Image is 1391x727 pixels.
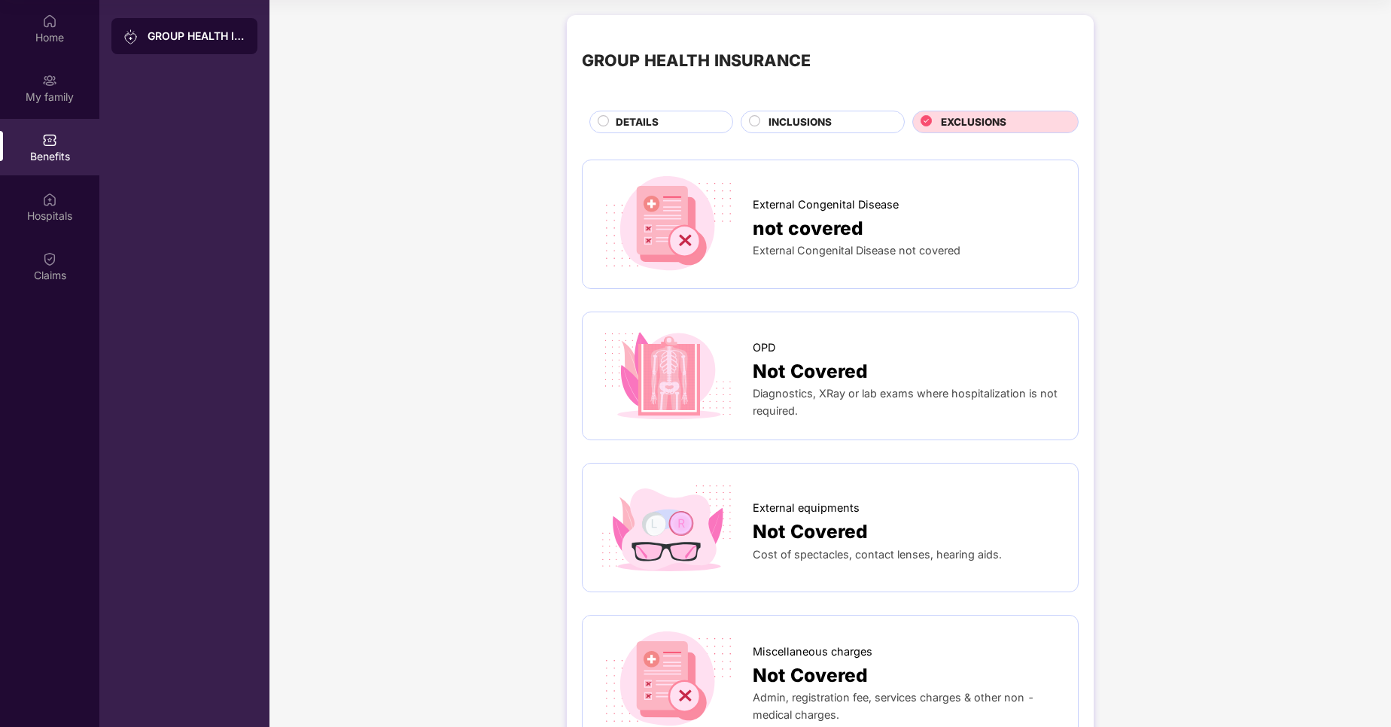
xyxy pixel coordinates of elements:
[753,661,868,689] span: Not Covered
[148,29,245,44] div: GROUP HEALTH INSURANCE
[941,114,1006,130] span: EXCLUSIONS
[753,387,1058,417] span: Diagnostics, XRay or lab exams where hospitalization is not required.
[769,114,832,130] span: INCLUSIONS
[598,175,738,273] img: icon
[753,500,860,517] span: External equipments
[42,14,57,29] img: svg+xml;base64,PHN2ZyBpZD0iSG9tZSIgeG1sbnM9Imh0dHA6Ly93d3cudzMub3JnLzIwMDAvc3ZnIiB3aWR0aD0iMjAiIG...
[616,114,659,130] span: DETAILS
[42,132,57,148] img: svg+xml;base64,PHN2ZyBpZD0iQmVuZWZpdHMiIHhtbG5zPSJodHRwOi8vd3d3LnczLm9yZy8yMDAwL3N2ZyIgd2lkdGg9Ij...
[753,357,868,385] span: Not Covered
[753,548,1002,561] span: Cost of spectacles, contact lenses, hearing aids.
[753,339,775,357] span: OPD
[42,73,57,88] img: svg+xml;base64,PHN2ZyB3aWR0aD0iMjAiIGhlaWdodD0iMjAiIHZpZXdCb3g9IjAgMCAyMCAyMCIgZmlsbD0ibm9uZSIgeG...
[42,192,57,207] img: svg+xml;base64,PHN2ZyBpZD0iSG9zcGl0YWxzIiB4bWxucz0iaHR0cDovL3d3dy53My5vcmcvMjAwMC9zdmciIHdpZHRoPS...
[753,196,899,214] span: External Congenital Disease
[582,48,811,74] div: GROUP HEALTH INSURANCE
[123,29,138,44] img: svg+xml;base64,PHN2ZyB3aWR0aD0iMjAiIGhlaWdodD0iMjAiIHZpZXdCb3g9IjAgMCAyMCAyMCIgZmlsbD0ibm9uZSIgeG...
[753,643,872,661] span: Miscellaneous charges
[598,479,738,576] img: icon
[42,251,57,266] img: svg+xml;base64,PHN2ZyBpZD0iQ2xhaW0iIHhtbG5zPSJodHRwOi8vd3d3LnczLm9yZy8yMDAwL3N2ZyIgd2lkdGg9IjIwIi...
[753,214,863,242] span: not covered
[598,327,738,425] img: icon
[753,517,868,546] span: Not Covered
[753,691,1034,721] span: Admin, registration fee, services charges & other non - medical charges.
[753,244,960,257] span: External Congenital Disease not covered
